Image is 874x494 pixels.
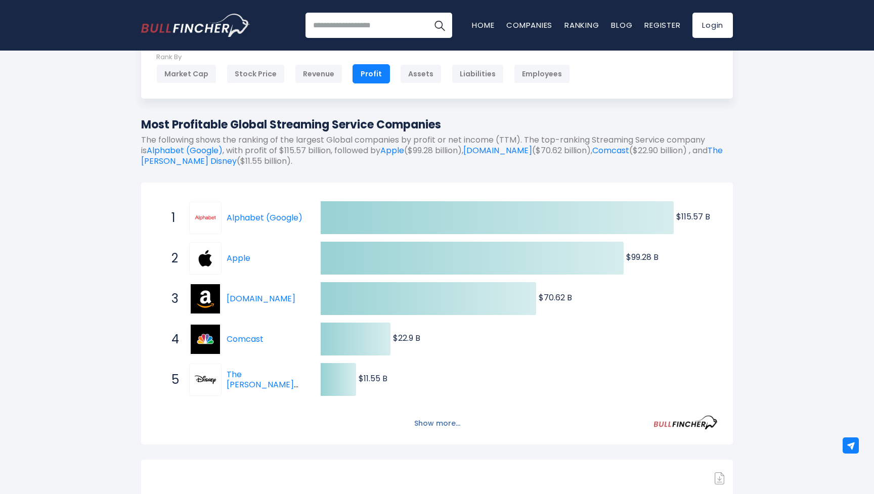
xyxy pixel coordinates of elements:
[353,64,390,83] div: Profit
[227,293,295,304] a: [DOMAIN_NAME]
[539,292,572,303] text: $70.62 B
[189,364,227,396] a: The Walt Disney
[189,323,227,355] a: Comcast
[156,53,570,62] p: Rank By
[141,145,723,167] a: The [PERSON_NAME] Disney
[408,415,466,432] button: Show more...
[427,13,452,38] button: Search
[189,283,227,315] a: Amazon.com
[632,37,718,53] div: $10.72 T
[400,64,442,83] div: Assets
[191,325,220,354] img: Comcast
[189,202,227,234] a: Alphabet (Google)
[676,211,710,222] text: $115.57 B
[692,13,733,38] a: Login
[592,145,629,156] a: Comcast
[227,369,298,401] a: The [PERSON_NAME] Disney
[463,145,532,156] a: [DOMAIN_NAME]
[191,365,220,394] img: The Walt Disney
[295,64,342,83] div: Revenue
[141,135,733,166] p: The following shows the ranking of the largest Global companies by profit or net income (TTM). Th...
[472,20,494,30] a: Home
[156,64,216,83] div: Market Cap
[191,203,220,233] img: Alphabet (Google)
[141,14,250,37] a: Go to homepage
[506,20,552,30] a: Companies
[626,251,659,263] text: $99.28 B
[166,331,177,348] span: 4
[452,64,504,83] div: Liabilities
[227,64,285,83] div: Stock Price
[380,145,404,156] a: Apple
[227,333,264,345] a: Comcast
[191,244,220,273] img: Apple
[141,14,250,37] img: Bullfincher logo
[189,242,227,275] a: Apple
[166,371,177,388] span: 5
[191,284,220,313] img: Amazon.com
[166,290,177,307] span: 3
[227,212,302,223] a: Alphabet (Google)
[644,20,680,30] a: Register
[166,250,177,267] span: 2
[611,20,632,30] a: Blog
[393,332,420,344] text: $22.9 B
[359,373,387,384] text: $11.55 B
[514,64,570,83] div: Employees
[227,252,250,264] a: Apple
[564,20,599,30] a: Ranking
[166,209,177,227] span: 1
[141,116,733,133] h1: Most Profitable Global Streaming Service Companies
[147,145,223,156] a: Alphabet (Google)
